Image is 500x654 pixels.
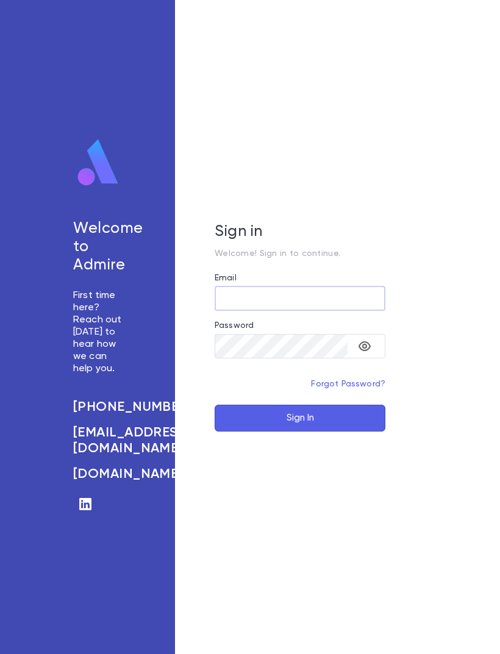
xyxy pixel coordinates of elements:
[215,321,254,330] label: Password
[215,223,385,241] h5: Sign in
[73,220,126,275] h5: Welcome to Admire
[215,405,385,432] button: Sign In
[352,334,377,358] button: toggle password visibility
[73,290,126,375] p: First time here? Reach out [DATE] to hear how we can help you.
[311,380,385,388] a: Forgot Password?
[73,138,123,187] img: logo
[73,425,126,457] a: [EMAIL_ADDRESS][DOMAIN_NAME]
[73,466,126,482] a: [DOMAIN_NAME]
[215,273,237,283] label: Email
[73,399,126,415] a: [PHONE_NUMBER]
[215,249,385,258] p: Welcome! Sign in to continue.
